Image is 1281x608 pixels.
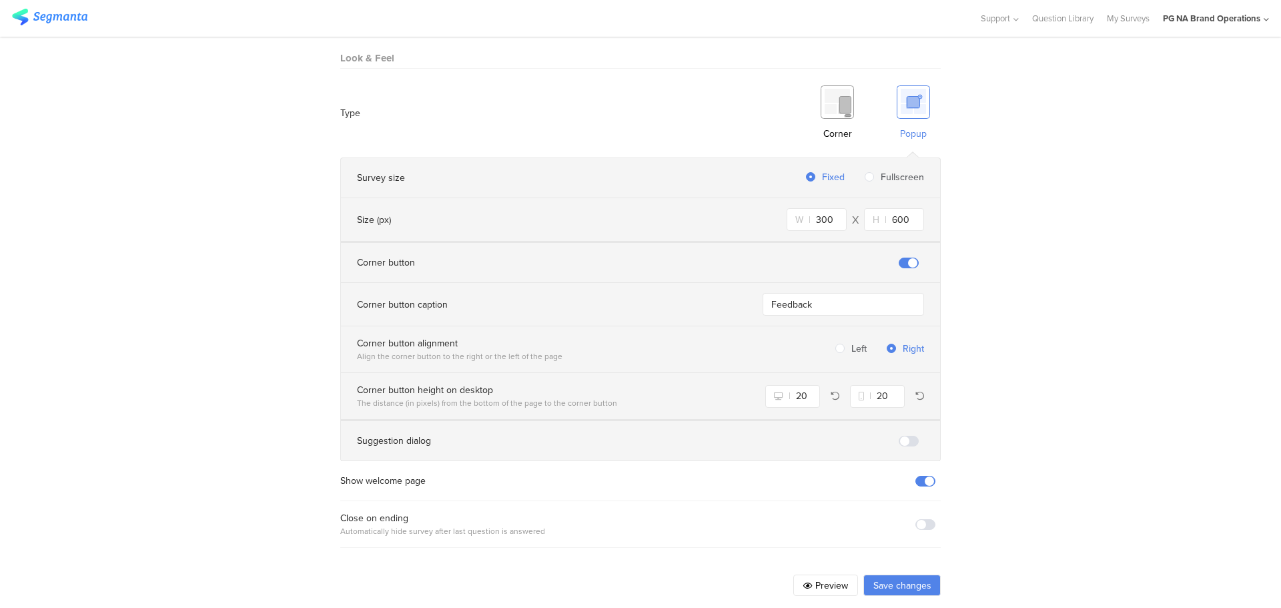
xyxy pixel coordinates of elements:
[795,213,811,227] span: W
[793,575,858,596] button: Preview
[357,434,431,448] div: Suggestion dialog
[885,213,887,227] span: |
[357,256,415,270] div: Corner button
[357,383,617,397] div: Corner button height on desktop
[357,213,391,227] div: Size (px)
[340,474,426,488] div: Show welcome page
[357,397,617,409] div: The distance (in pixels) from the bottom of the page to the corner button
[340,511,545,525] div: Close on ending
[821,85,854,119] img: corner-grey.svg
[981,12,1010,25] span: Support
[873,213,887,227] span: H
[815,170,845,184] span: Fixed
[12,9,87,25] img: segmanta logo
[852,212,859,228] div: X
[357,171,405,185] div: Survey size
[340,51,394,68] div: Look & Feel
[340,106,360,120] div: Type
[896,342,924,356] span: Right
[340,525,545,537] div: Automatically hide survey after last question is answered
[1163,12,1260,25] div: PG NA Brand Operations
[869,389,871,403] span: |
[823,127,852,141] div: Corner
[897,85,930,119] img: popup-blue.svg
[357,336,562,350] div: Corner button alignment
[357,298,448,312] div: Corner button caption
[863,575,941,596] button: Save changes
[809,213,811,227] span: |
[874,170,924,184] span: Fullscreen
[789,389,791,403] span: |
[357,350,562,362] div: Align the corner button to the right or the left of the page
[900,127,927,141] div: Popup
[845,342,867,356] span: Left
